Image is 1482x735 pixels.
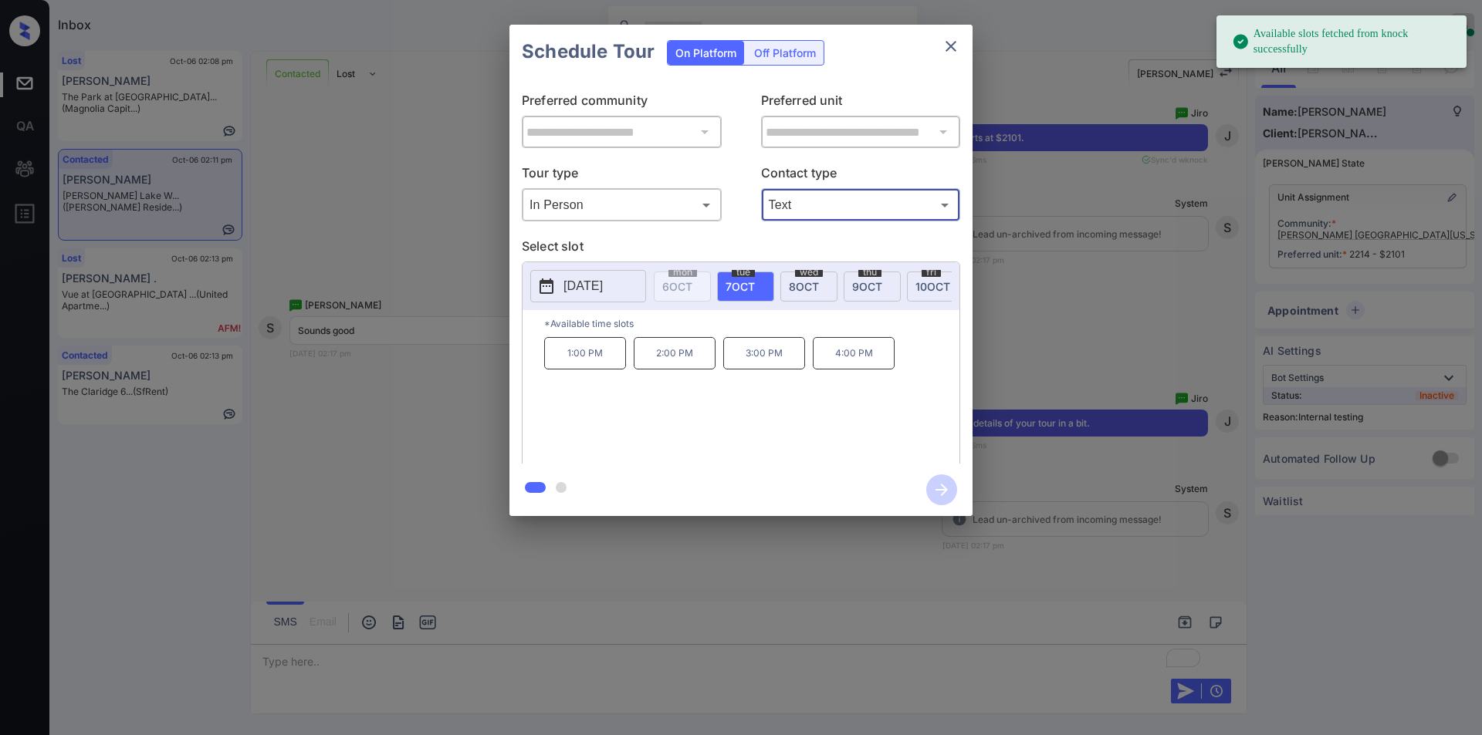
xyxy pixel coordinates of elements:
p: 3:00 PM [723,337,805,369]
div: Off Platform [746,41,824,65]
p: *Available time slots [544,310,959,337]
p: Select slot [522,237,960,261]
span: 10 OCT [915,280,950,293]
p: [DATE] [563,277,603,295]
div: date-select [780,271,837,302]
p: 1:00 PM [544,337,626,369]
button: close [936,31,966,62]
span: fri [922,268,941,277]
p: 2:00 PM [634,337,716,369]
div: date-select [907,271,964,302]
div: date-select [844,271,901,302]
button: btn-next [917,470,966,510]
p: 4:00 PM [813,337,895,369]
div: Available slots fetched from knock successfully [1232,20,1454,63]
p: Preferred community [522,91,722,116]
h2: Schedule Tour [509,25,667,79]
div: In Person [526,192,718,217]
span: wed [795,268,823,277]
div: Text [765,192,957,217]
span: thu [858,268,881,277]
p: Contact type [761,164,961,188]
p: Tour type [522,164,722,188]
span: tue [732,268,755,277]
span: 7 OCT [726,280,755,293]
div: On Platform [668,41,744,65]
div: date-select [717,271,774,302]
span: 9 OCT [852,280,882,293]
span: 8 OCT [789,280,819,293]
button: [DATE] [530,270,646,302]
p: Preferred unit [761,91,961,116]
